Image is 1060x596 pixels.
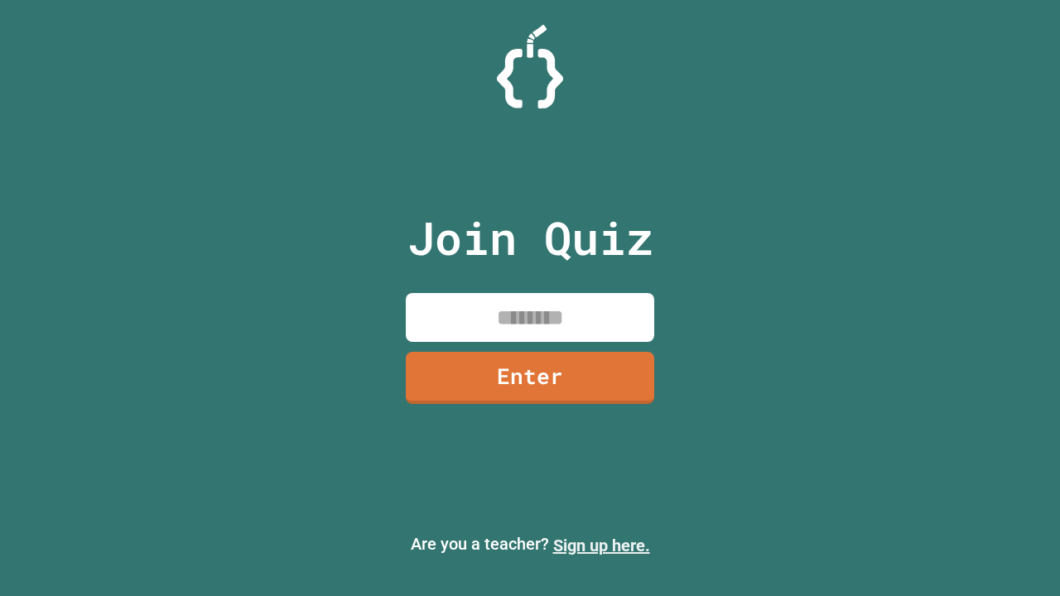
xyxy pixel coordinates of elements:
iframe: chat widget [990,530,1043,579]
iframe: chat widget [923,458,1043,528]
a: Sign up here. [553,536,650,555]
p: Join Quiz [407,204,653,272]
a: Enter [406,352,654,404]
img: Logo.svg [497,25,563,108]
p: Are you a teacher? [13,531,1047,558]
